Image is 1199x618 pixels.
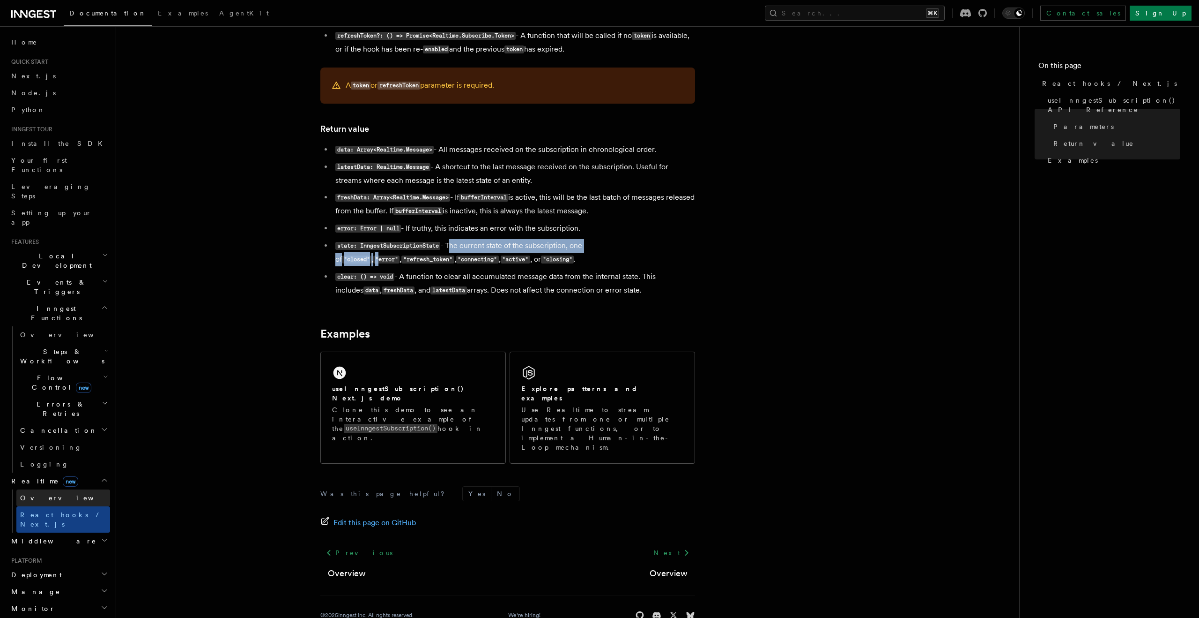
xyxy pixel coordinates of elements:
span: Home [11,38,37,47]
a: Overview [650,567,688,580]
span: Middleware [7,536,96,546]
a: Leveraging Steps [7,178,110,204]
a: AgentKit [214,3,274,25]
code: latestData [430,286,466,294]
span: Overview [20,331,117,339]
code: latestData: Realtime.Message [335,163,430,171]
button: Errors & Retries [16,396,110,422]
span: React hooks / Next.js [1042,79,1177,88]
a: Home [7,34,110,51]
span: React hooks / Next.js [20,511,103,528]
a: Python [7,101,110,118]
span: Edit this page on GitHub [333,516,416,529]
code: refreshToken [377,82,420,90]
span: Inngest Functions [7,304,101,323]
a: Parameters [1050,118,1180,135]
li: - All messages received on the subscription in chronological order. [333,143,695,157]
button: Monitor [7,600,110,617]
h4: On this page [1038,60,1180,75]
a: Overview [16,490,110,506]
a: Next [648,544,695,561]
span: Errors & Retries [16,399,102,418]
code: refreshToken?: () => Promise<Realtime.Subscribe.Token> [335,32,516,40]
a: Contact sales [1040,6,1126,21]
span: new [76,383,91,393]
button: No [491,487,519,501]
li: - A function that will be called if no is available, or if the hook has been re- and the previous... [333,29,695,56]
button: Toggle dark mode [1002,8,1025,19]
a: Install the SDK [7,135,110,152]
span: Platform [7,557,42,565]
code: data: Array<Realtime.Message> [335,146,434,154]
span: Return value [1053,139,1134,148]
span: Inngest tour [7,126,52,133]
span: Versioning [20,444,82,451]
li: - The current state of the subscription, one of , , , , , or . [333,239,695,266]
span: Documentation [69,9,147,17]
span: Overview [20,494,117,502]
button: Events & Triggers [7,274,110,300]
span: Your first Functions [11,157,67,173]
a: Previous [320,544,398,561]
span: Deployment [7,570,62,580]
li: - A function to clear all accumulated message data from the internal state. This includes , , and... [333,270,695,297]
li: - If truthy, this indicates an error with the subscription. [333,222,695,235]
span: Examples [158,9,208,17]
span: new [63,476,78,487]
a: Examples [1044,152,1180,169]
button: Yes [463,487,491,501]
span: Node.js [11,89,56,97]
span: Setting up your app [11,209,92,226]
a: React hooks / Next.js [16,506,110,533]
button: Manage [7,583,110,600]
button: Flow Controlnew [16,369,110,396]
code: freshData [382,286,414,294]
a: Return value [320,122,369,136]
span: Install the SDK [11,140,108,147]
code: state: InngestSubscriptionState [335,242,440,250]
code: clear: () => void [335,273,394,281]
button: Local Development [7,248,110,274]
a: Logging [16,456,110,473]
span: Leveraging Steps [11,183,90,200]
code: "active" [501,256,530,264]
code: token [504,45,524,53]
code: bufferInterval [459,194,508,202]
p: Clone this demo to see an interactive example of the hook in action. [332,405,494,443]
h2: useInngestSubscription() Next.js demo [332,384,494,403]
a: useInngestSubscription() API Reference [1044,92,1180,118]
span: Monitor [7,604,55,613]
li: - A shortcut to the last message received on the subscription. Useful for streams where each mess... [333,160,695,187]
span: Python [11,106,45,113]
a: Overview [328,567,366,580]
span: Quick start [7,58,48,66]
a: React hooks / Next.js [1038,75,1180,92]
span: Features [7,238,39,246]
code: token [632,32,651,40]
span: AgentKit [219,9,269,17]
button: Deployment [7,566,110,583]
code: useInngestSubscription() [344,424,437,433]
span: Parameters [1053,122,1114,131]
span: Cancellation [16,426,97,435]
button: Realtimenew [7,473,110,490]
code: "refresh_token" [401,256,454,264]
code: freshData: Array<Realtime.Message> [335,194,450,202]
span: Local Development [7,251,102,270]
button: Inngest Functions [7,300,110,326]
code: error: Error | null [335,225,401,233]
a: Examples [320,327,370,340]
code: bufferInterval [393,207,443,215]
div: Inngest Functions [7,326,110,473]
span: Logging [20,460,69,468]
button: Search...⌘K [765,6,945,21]
p: Was this page helpful? [320,489,451,498]
code: "error" [373,256,400,264]
a: Edit this page on GitHub [320,516,416,529]
code: "closing" [541,256,574,264]
a: Return value [1050,135,1180,152]
span: Examples [1048,156,1098,165]
span: Steps & Workflows [16,347,104,366]
code: "closed" [342,256,371,264]
span: Manage [7,587,60,596]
